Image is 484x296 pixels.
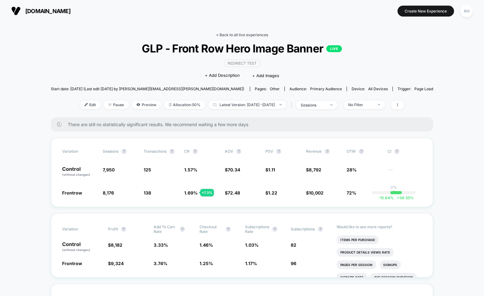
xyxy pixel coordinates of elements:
span: Profit [108,227,118,231]
span: $ [306,167,321,172]
button: ? [394,149,399,154]
span: GLP - Front Row Hero Image Banner [70,42,414,55]
img: end [108,103,111,106]
button: ? [318,227,323,232]
span: $ [225,190,240,195]
img: end [378,104,380,105]
span: PSV [265,149,273,154]
button: AH [459,5,475,17]
p: 0% [391,185,397,190]
span: Transactions [144,149,166,154]
span: 1.57 % [184,167,197,172]
span: all devices [368,86,388,91]
span: 8,176 [103,190,114,195]
span: 1.17 % [245,261,257,266]
span: 82 [291,242,296,248]
span: Primary Audience [310,86,342,91]
span: Edit [80,101,101,109]
img: edit [85,103,88,106]
span: Add To Cart Rate [154,224,177,234]
p: Would like to see more reports? [337,224,422,229]
span: OTW [347,149,381,154]
span: Allocation: 50% [164,101,205,109]
span: 72% [347,190,356,195]
button: ? [170,149,175,154]
span: Pause [104,101,129,109]
button: ? [276,149,281,154]
span: Start date: [DATE] (Last edit [DATE] by [PERSON_NAME][EMAIL_ADDRESS][PERSON_NAME][DOMAIN_NAME]) [51,86,244,91]
li: Items Per Purchase [337,235,379,244]
span: Variation [62,224,96,234]
span: 138 [144,190,151,195]
span: 10,002 [309,190,323,195]
span: 1.25 % [200,261,213,266]
button: ? [236,149,241,154]
span: 9,324 [111,261,124,266]
button: ? [272,227,277,232]
button: ? [193,149,198,154]
span: $ [108,242,122,248]
span: Revenue [306,149,322,154]
span: Preview [132,101,161,109]
span: + Add Description [205,72,240,79]
span: 1.69 % [184,190,198,195]
span: There are still no statistically significant results. We recommend waiting a few more days [68,122,421,127]
span: AOV [225,149,233,154]
span: $ [265,167,275,172]
button: ? [226,227,231,232]
span: Variation [62,149,96,154]
button: ? [325,149,330,154]
span: Frontrow [62,190,82,195]
span: 36.55 % [394,195,414,200]
span: Checkout Rate [200,224,223,234]
button: ? [121,227,126,232]
span: + Add Images [252,73,279,78]
li: Signups [379,260,401,269]
span: 125 [144,167,151,172]
span: 8,182 [111,242,122,248]
span: Frontrow [62,261,82,266]
img: end [330,104,333,106]
div: Audience: [289,86,342,91]
button: ? [180,227,185,232]
span: 28% [347,167,357,172]
span: 1.03 % [245,242,259,248]
span: --- [388,168,422,177]
span: Subscriptions [291,227,315,231]
li: Product Details Views Rate [337,248,394,257]
span: $ [306,190,323,195]
span: + [397,195,399,200]
span: [DOMAIN_NAME] [25,8,71,14]
span: Latest Version: [DATE] - [DATE] [208,101,286,109]
span: CI [388,149,422,154]
span: 3.74 % [154,261,167,266]
button: [DOMAIN_NAME] [9,6,72,16]
span: 7,950 [103,167,115,172]
span: 1.11 [268,167,275,172]
img: rebalance [169,103,171,106]
span: $ [265,190,277,195]
li: Pages Per Session [337,260,376,269]
li: Avg Session Duration [370,273,417,282]
span: 1.46 % [200,242,213,248]
span: | [289,101,296,110]
span: 1.22 [268,190,277,195]
span: Device: [347,86,393,91]
li: Signups Rate [337,273,367,282]
button: Create New Experience [398,6,454,17]
p: LIVE [326,45,342,52]
p: Control [62,242,101,252]
div: No Filter [348,102,373,107]
span: Sessions [103,149,118,154]
span: (without changes) [62,248,90,252]
span: 3.33 % [154,242,168,248]
span: 72.48 [228,190,240,195]
img: Visually logo [11,6,21,16]
button: ? [359,149,364,154]
span: $ [108,261,124,266]
img: end [279,104,282,105]
div: Pages: [255,86,280,91]
span: Redirect Test [225,60,259,67]
span: 70.34 [228,167,240,172]
div: AH [461,5,473,17]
